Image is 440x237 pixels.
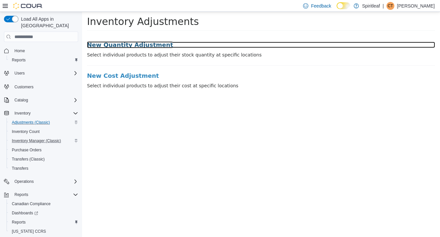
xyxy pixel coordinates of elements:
[9,128,42,136] a: Inventory Count
[397,2,435,10] p: [PERSON_NAME]
[12,201,51,206] span: Canadian Compliance
[1,177,81,186] button: Operations
[13,3,43,9] img: Cova
[12,157,45,162] span: Transfers (Classic)
[18,16,78,29] span: Load All Apps in [GEOGRAPHIC_DATA]
[9,128,78,136] span: Inventory Count
[9,146,78,154] span: Purchase Orders
[5,40,353,47] p: Select individual products to adjust their stock quantity at specific locations
[5,61,353,67] a: New Cost Adjustment
[9,56,78,64] span: Reports
[9,118,78,126] span: Adjustments (Classic)
[5,4,117,15] span: Inventory Adjustments
[12,166,28,171] span: Transfers
[12,178,78,185] span: Operations
[1,96,81,105] button: Catalog
[9,146,44,154] a: Purchase Orders
[12,147,42,153] span: Purchase Orders
[337,9,337,10] span: Dark Mode
[7,164,81,173] button: Transfers
[12,57,26,63] span: Reports
[7,218,81,227] button: Reports
[383,2,384,10] p: |
[14,192,28,197] span: Reports
[12,69,78,77] span: Users
[9,227,78,235] span: Washington CCRS
[12,220,26,225] span: Reports
[388,2,393,10] span: CT
[14,111,31,116] span: Inventory
[12,69,27,77] button: Users
[9,155,47,163] a: Transfers (Classic)
[9,218,28,226] a: Reports
[12,229,46,234] span: [US_STATE] CCRS
[9,200,53,208] a: Canadian Compliance
[7,155,81,164] button: Transfers (Classic)
[12,178,36,185] button: Operations
[1,109,81,118] button: Inventory
[12,191,78,199] span: Reports
[386,2,394,10] div: Chloe T
[14,179,34,184] span: Operations
[9,155,78,163] span: Transfers (Classic)
[9,200,78,208] span: Canadian Compliance
[7,227,81,236] button: [US_STATE] CCRS
[1,82,81,91] button: Customers
[9,218,78,226] span: Reports
[9,209,78,217] span: Dashboards
[7,118,81,127] button: Adjustments (Classic)
[9,209,41,217] a: Dashboards
[1,69,81,78] button: Users
[7,208,81,218] a: Dashboards
[12,120,50,125] span: Adjustments (Classic)
[7,145,81,155] button: Purchase Orders
[7,199,81,208] button: Canadian Compliance
[1,46,81,55] button: Home
[7,127,81,136] button: Inventory Count
[12,47,78,55] span: Home
[12,210,38,216] span: Dashboards
[12,83,36,91] a: Customers
[14,48,25,54] span: Home
[311,3,331,9] span: Feedback
[337,2,350,9] input: Dark Mode
[12,138,61,143] span: Inventory Manager (Classic)
[12,96,78,104] span: Catalog
[12,129,40,134] span: Inventory Count
[9,137,64,145] a: Inventory Manager (Classic)
[9,56,28,64] a: Reports
[362,2,380,10] p: Spiritleaf
[1,190,81,199] button: Reports
[5,71,353,77] p: Select individual products to adjust their cost at specific locations
[14,97,28,103] span: Catalog
[7,136,81,145] button: Inventory Manager (Classic)
[9,137,78,145] span: Inventory Manager (Classic)
[12,82,78,91] span: Customers
[9,118,53,126] a: Adjustments (Classic)
[12,191,31,199] button: Reports
[12,47,28,55] a: Home
[14,71,25,76] span: Users
[9,164,31,172] a: Transfers
[14,84,33,90] span: Customers
[12,109,33,117] button: Inventory
[7,55,81,65] button: Reports
[5,30,353,36] a: New Quantity Adjustment
[9,227,49,235] a: [US_STATE] CCRS
[9,164,78,172] span: Transfers
[12,96,31,104] button: Catalog
[12,109,78,117] span: Inventory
